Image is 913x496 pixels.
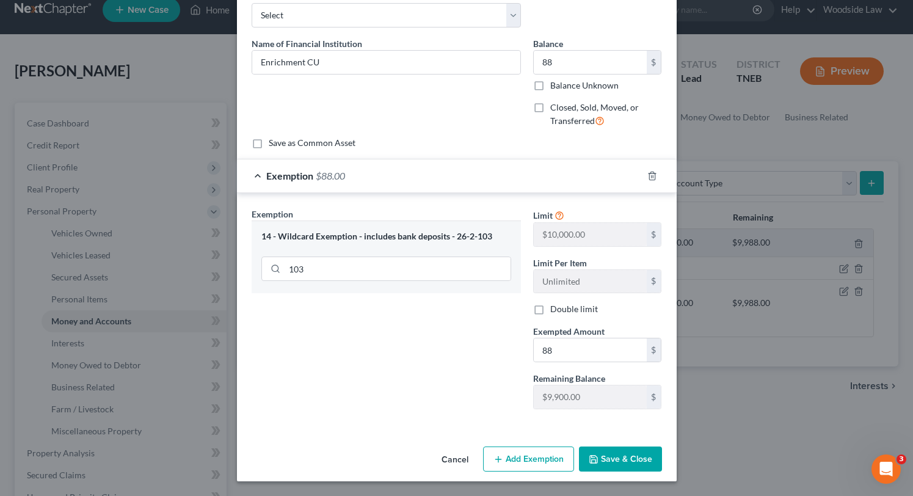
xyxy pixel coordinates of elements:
span: 3 [897,454,906,464]
input: Enter name... [252,51,520,74]
span: Limit [533,210,553,221]
input: Search exemption rules... [285,257,511,280]
input: 0.00 [534,338,647,362]
label: Save as Common Asset [269,137,355,149]
span: Name of Financial Institution [252,38,362,49]
label: Limit Per Item [533,257,587,269]
input: -- [534,270,647,293]
span: Exemption [266,170,313,181]
label: Double limit [550,303,598,315]
div: $ [647,385,661,409]
button: Cancel [432,448,478,472]
label: Balance Unknown [550,79,619,92]
span: Exemption [252,209,293,219]
button: Save & Close [579,447,662,472]
div: $ [647,223,661,246]
span: $88.00 [316,170,345,181]
span: Exempted Amount [533,326,605,337]
iframe: Intercom live chat [871,454,901,484]
label: Remaining Balance [533,372,605,385]
input: 0.00 [534,51,647,74]
div: $ [647,51,661,74]
button: Add Exemption [483,447,574,472]
input: -- [534,223,647,246]
span: Closed, Sold, Moved, or Transferred [550,102,639,126]
div: $ [647,338,661,362]
div: $ [647,270,661,293]
label: Balance [533,37,563,50]
input: -- [534,385,647,409]
div: 14 - Wildcard Exemption - includes bank deposits - 26-2-103 [261,231,511,243]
